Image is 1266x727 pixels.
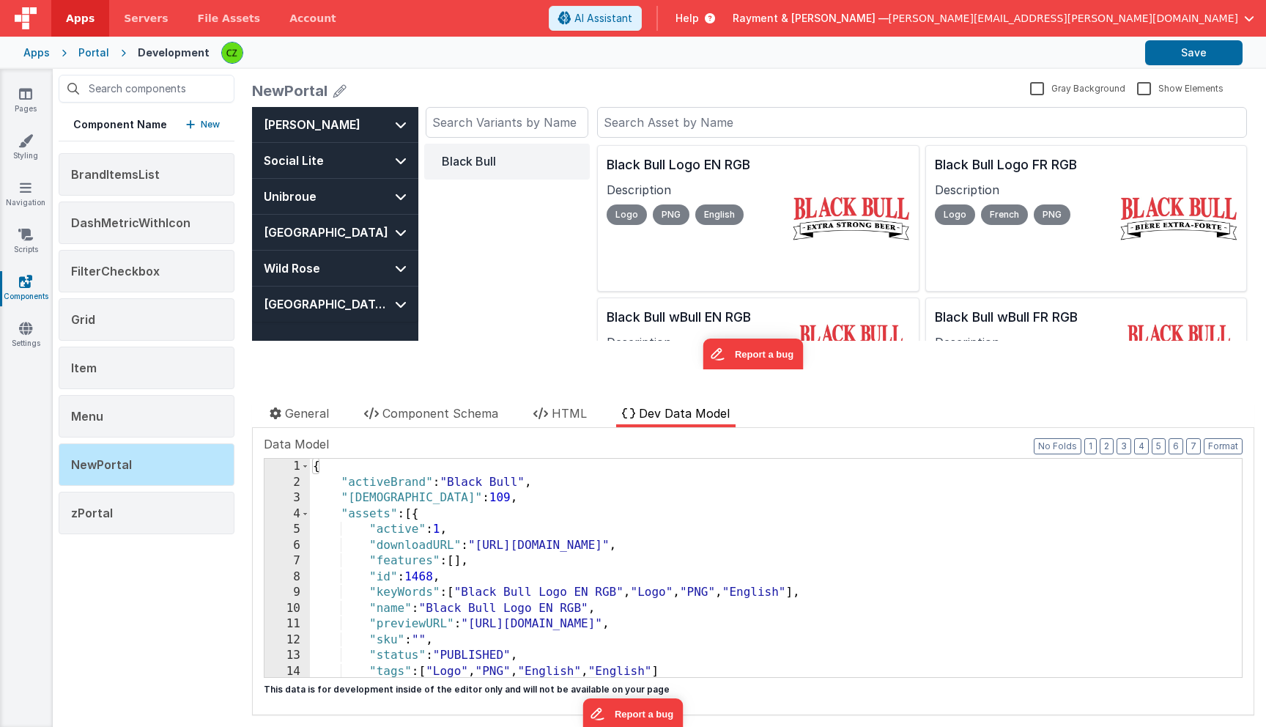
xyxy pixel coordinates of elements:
button: 6 [1169,438,1183,454]
p: Black Bull Logo FR RGB [683,48,859,68]
label: Gray Background [1030,81,1125,95]
div: Black Bull [190,45,321,63]
button: AI Assistant [549,6,642,31]
span: Social Lite [12,45,72,62]
div: 5 [264,522,310,538]
span: Apps [66,11,95,26]
p: Black Bull wBull FR RGB [683,200,859,221]
span: General [285,406,329,421]
span: [PERSON_NAME] [12,9,108,26]
div: Apps [23,45,50,60]
img: Black Bull Logo EN RGB [541,64,658,158]
button: Rayment & [PERSON_NAME] — [PERSON_NAME][EMAIL_ADDRESS][PERSON_NAME][DOMAIN_NAME] [733,11,1254,26]
div: 9 [264,585,310,601]
button: 2 [1100,438,1114,454]
span: Dev Data Model [639,406,730,421]
div: NewPortal [252,81,327,101]
h5: Component Name [73,117,167,132]
div: 13 [264,648,310,664]
div: 3 [264,490,310,506]
button: 1 [1084,438,1097,454]
span: Rayment & [PERSON_NAME] — [733,11,889,26]
span: [GEOGRAPHIC_DATA] [12,117,136,134]
button: 4 [1134,438,1149,454]
span: [PERSON_NAME][EMAIL_ADDRESS][PERSON_NAME][DOMAIN_NAME] [889,11,1238,26]
div: 1 [264,459,310,475]
span: Grid [71,312,95,327]
button: Save [1145,40,1243,65]
span: Servers [124,11,168,26]
div: 6 [264,538,310,554]
div: 2 [264,475,310,491]
p: Black Bull Logo EN RGB [355,48,531,68]
p: Description [355,74,531,92]
span: DashMetricWithIcon [71,215,190,230]
img: Black Bull Logo FR RGB [868,64,985,158]
span: Menu [71,409,103,424]
span: AI Assistant [574,11,632,26]
div: 11 [264,616,310,632]
p: English [443,97,492,118]
span: Help [675,11,699,26]
p: PNG [401,97,437,118]
span: Data Model [264,435,329,453]
p: Black Bull wBull EN RGB [355,200,531,221]
button: New [186,117,220,132]
input: Search components [59,75,234,103]
p: Description [355,226,531,244]
div: 14 [264,664,310,680]
img: b4a104e37d07c2bfba7c0e0e4a273d04 [222,43,243,63]
div: 8 [264,569,310,586]
p: PNG [782,97,818,118]
p: Logo [683,97,723,118]
span: Unibroue [12,81,64,98]
p: French [729,97,776,118]
div: Portal [78,45,109,60]
button: Format [1204,438,1243,454]
span: Wild Rose [12,152,68,170]
img: Black Bull wBull FR RGB [868,217,985,311]
span: Component Schema [382,406,498,421]
div: 4 [264,506,310,523]
button: 7 [1186,438,1201,454]
p: Description [683,74,859,92]
span: BrandItemsList [71,167,160,182]
p: New [201,117,220,132]
div: 10 [264,601,310,617]
p: This data is for development inside of the editor only and will not be available on your page [264,684,1243,695]
iframe: Marker.io feedback button [451,232,552,262]
span: zPortal [71,506,113,520]
p: Logo [355,97,395,118]
span: File Assets [198,11,261,26]
div: 7 [264,553,310,569]
label: Show Elements [1137,81,1224,95]
img: Black Bull wBull EN RGB [541,217,658,311]
div: Development [138,45,210,60]
button: Black Bull [172,37,338,73]
span: Item [71,361,97,375]
span: [GEOGRAPHIC_DATA] [GEOGRAPHIC_DATA] [12,188,137,206]
span: HTML [552,406,587,421]
span: FilterCheckbox [71,264,160,278]
p: Description [683,226,859,244]
button: 5 [1152,438,1166,454]
div: 12 [264,632,310,649]
button: No Folds [1034,438,1081,454]
span: NewPortal [71,457,132,472]
button: 3 [1117,438,1131,454]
